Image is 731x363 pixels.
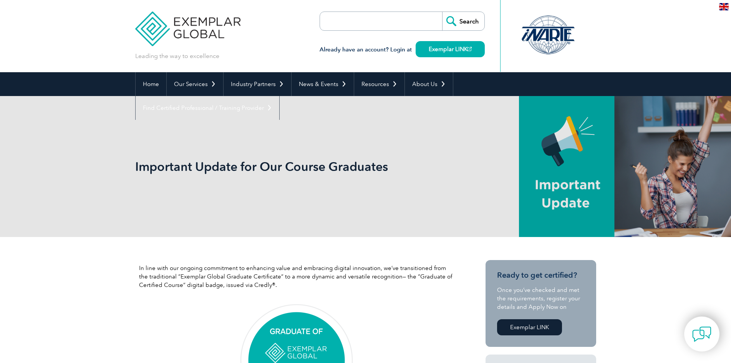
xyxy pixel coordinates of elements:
img: en [719,3,729,10]
a: Home [136,72,166,96]
h1: Important Update for Our Course Graduates [135,159,430,174]
a: Exemplar LINK [497,319,562,335]
a: Our Services [167,72,223,96]
a: News & Events [292,72,354,96]
img: open_square.png [467,47,472,51]
img: contact-chat.png [692,325,711,344]
a: Exemplar LINK [416,41,485,57]
a: Industry Partners [224,72,291,96]
p: Leading the way to excellence [135,52,219,60]
a: Find Certified Professional / Training Provider [136,96,279,120]
a: Resources [354,72,404,96]
p: In line with our ongoing commitment to enhancing value and embracing digital innovation, we’ve tr... [139,264,454,289]
input: Search [442,12,484,30]
p: Once you’ve checked and met the requirements, register your details and Apply Now on [497,286,585,311]
h3: Ready to get certified? [497,270,585,280]
a: About Us [405,72,453,96]
h3: Already have an account? Login at [320,45,485,55]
